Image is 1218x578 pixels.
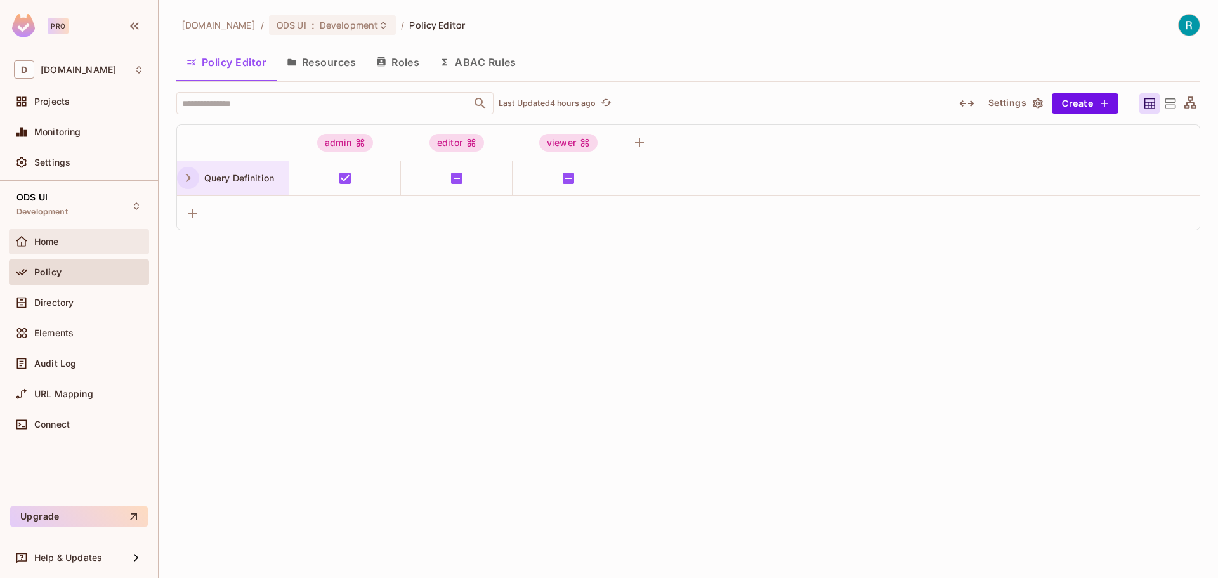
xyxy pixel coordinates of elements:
span: : [311,20,315,30]
span: Projects [34,96,70,107]
span: Help & Updates [34,553,102,563]
span: ODS UI [277,19,306,31]
span: Query Definition [199,173,274,183]
span: Policy Editor [409,19,465,31]
span: Click to refresh data [596,96,613,111]
button: Settings [983,93,1047,114]
li: / [261,19,264,31]
button: ABAC Rules [429,46,527,78]
span: Development [320,19,378,31]
button: Resources [277,46,366,78]
span: D [14,60,34,79]
div: admin [317,134,373,152]
button: Open [471,95,489,112]
button: refresh [598,96,613,111]
span: ODS UI [16,192,48,202]
span: Policy [34,267,62,277]
button: Create [1052,93,1118,114]
button: Policy Editor [176,46,277,78]
img: ROBERTO MACOTELA TALAMANTES [1179,15,1200,36]
span: URL Mapping [34,389,93,399]
div: Pro [48,18,69,34]
p: Last Updated 4 hours ago [499,98,596,108]
button: Roles [366,46,429,78]
span: the active workspace [181,19,256,31]
span: Connect [34,419,70,430]
div: editor [429,134,484,152]
span: Elements [34,328,74,338]
button: Upgrade [10,506,148,527]
span: Audit Log [34,358,76,369]
span: Directory [34,298,74,308]
li: / [401,19,404,31]
span: Workspace: deacero.com [41,65,116,75]
span: Development [16,207,68,217]
span: Home [34,237,59,247]
span: Settings [34,157,70,167]
div: viewer [539,134,598,152]
span: refresh [601,97,612,110]
span: Monitoring [34,127,81,137]
img: SReyMgAAAABJRU5ErkJggg== [12,14,35,37]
